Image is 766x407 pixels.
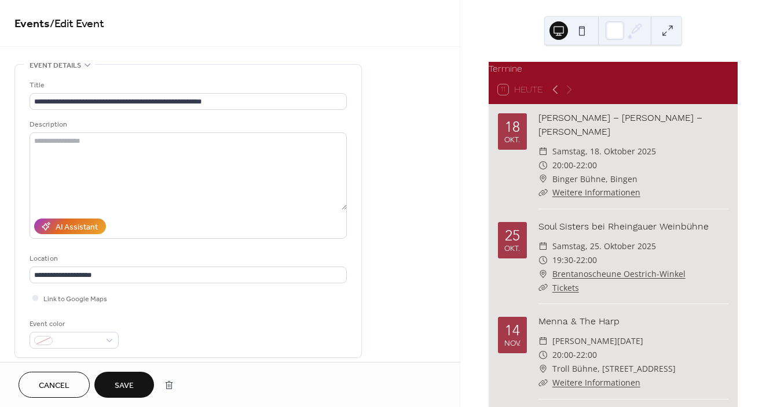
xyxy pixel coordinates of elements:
[538,334,548,348] div: ​
[538,145,548,158] div: ​
[552,158,573,172] span: 20:00
[50,13,104,35] span: / Edit Event
[115,380,134,392] span: Save
[538,186,548,199] div: ​
[552,239,656,253] span: Samstag, 25. Oktober 2025
[576,158,597,172] span: 22:00
[538,267,548,281] div: ​
[505,120,520,134] div: 18
[30,119,344,131] div: Description
[30,79,344,91] div: Title
[538,281,548,295] div: ​
[573,158,576,172] span: -
[538,221,709,232] a: Soul Sisters bei Rheingauer Weinbühne
[552,187,640,198] a: Weitere Informationen
[538,316,620,327] a: Menna & The Harp
[538,172,548,186] div: ​
[505,228,520,243] div: 25
[30,318,116,330] div: Event color
[19,372,90,398] button: Cancel
[573,348,576,362] span: -
[552,377,640,388] a: Weitere Informationen
[94,372,154,398] button: Save
[576,253,597,267] span: 22:00
[552,362,676,376] span: Troll Bühne, [STREET_ADDRESS]
[30,253,344,265] div: Location
[552,172,637,186] span: Binger Bühne, Bingen
[39,380,69,392] span: Cancel
[30,60,81,72] span: Event details
[504,245,520,253] div: Okt.
[538,239,548,253] div: ​
[43,293,107,305] span: Link to Google Maps
[573,253,576,267] span: -
[34,219,106,234] button: AI Assistant
[56,221,98,234] div: AI Assistant
[538,362,548,376] div: ​
[552,348,573,362] span: 20:00
[552,282,579,293] a: Tickets
[576,348,597,362] span: 22:00
[504,136,520,144] div: Okt.
[505,323,520,338] div: 14
[538,253,548,267] div: ​
[552,267,686,281] a: Brentanoscheune Oestrich-Winkel
[552,145,656,158] span: Samstag, 18. Oktober 2025
[552,334,643,348] span: [PERSON_NAME][DATE]
[504,340,521,347] div: Nov.
[538,158,548,172] div: ​
[538,112,702,137] a: [PERSON_NAME] – [PERSON_NAME] – [PERSON_NAME]
[538,348,548,362] div: ​
[14,13,50,35] a: Events
[489,62,738,76] div: Termine
[538,376,548,390] div: ​
[552,253,573,267] span: 19:30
